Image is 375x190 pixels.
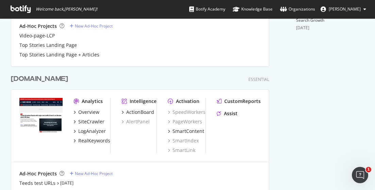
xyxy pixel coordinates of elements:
[224,98,261,105] div: CustomReports
[74,118,104,125] a: SiteCrawler
[11,74,68,84] div: [DOMAIN_NAME]
[352,167,368,183] iframe: Intercom live chat
[296,5,361,23] a: Why Mid-Sized Brands Should Use IndexNow to Accelerate Organic Search Growth
[78,128,106,135] div: LogAnalyzer
[19,23,57,30] div: Ad-Hoc Projects
[74,137,110,144] a: RealKeywords
[82,98,103,105] div: Analytics
[168,118,202,125] a: PageWorkers
[168,128,204,135] a: SmartContent
[176,98,199,105] div: Activation
[36,6,97,12] span: Welcome back, [PERSON_NAME] !
[19,51,99,58] a: Top Stories Landing Page + Articles
[366,167,371,172] span: 1
[121,118,150,125] a: AlertPanel
[121,109,154,116] a: ActionBoard
[126,109,154,116] div: ActionBoard
[173,128,204,135] div: SmartContent
[19,170,57,177] div: Ad-Hoc Projects
[217,98,261,105] a: CustomReports
[74,128,106,135] a: LogAnalyzer
[168,137,199,144] a: SmartIndex
[75,171,113,176] div: New Ad-Hoc Project
[280,6,315,13] div: Organizations
[296,25,364,31] div: [DATE]
[168,109,206,116] a: SpeedWorkers
[130,98,157,105] div: Intelligence
[78,118,104,125] div: SiteCrawler
[70,171,113,176] a: New Ad-Hoc Project
[233,6,273,13] div: Knowledge Base
[74,109,99,116] a: Overview
[78,137,110,144] div: RealKeywords
[315,4,372,15] button: [PERSON_NAME]
[224,110,238,117] div: Assist
[75,23,113,29] div: New Ad-Hoc Project
[70,23,113,29] a: New Ad-Hoc Project
[19,180,55,187] a: Teeds test URLs
[168,147,195,154] a: SmartLink
[19,32,55,39] a: Video-page-LCP
[248,76,269,82] div: Essential
[189,6,225,13] div: Botify Academy
[11,74,71,84] a: [DOMAIN_NAME]
[19,42,77,49] a: Top Stories Landing Page
[78,109,99,116] div: Overview
[60,180,74,186] a: [DATE]
[329,6,361,12] span: Joy Kemp
[217,110,238,117] a: Assist
[19,98,63,133] img: nbcnews.com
